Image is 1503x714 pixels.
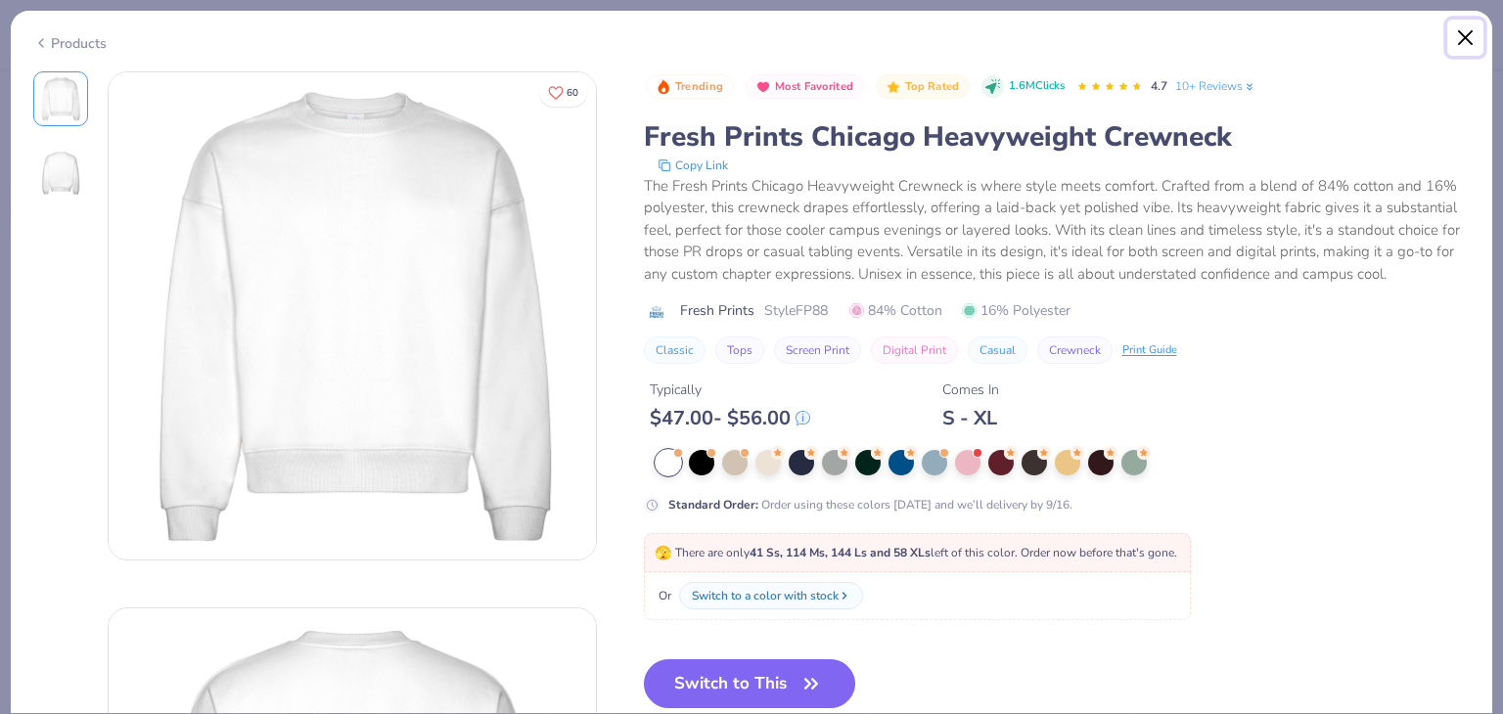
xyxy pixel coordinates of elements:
a: 10+ Reviews [1175,77,1256,95]
button: Close [1447,20,1484,57]
button: Switch to a color with stock [679,582,863,609]
span: Top Rated [905,81,960,92]
button: copy to clipboard [652,156,734,175]
span: 🫣 [655,544,671,562]
button: Badge Button [746,74,864,100]
div: $ 47.00 - $ 56.00 [650,406,810,430]
button: Digital Print [871,336,958,364]
img: Trending sort [656,79,671,95]
button: Badge Button [876,74,970,100]
strong: Standard Order : [668,497,758,513]
span: Trending [675,81,723,92]
button: Crewneck [1037,336,1113,364]
button: Tops [715,336,764,364]
div: Fresh Prints Chicago Heavyweight Crewneck [644,118,1471,156]
img: Most Favorited sort [755,79,771,95]
span: Fresh Prints [680,300,754,321]
div: Switch to a color with stock [692,587,839,604]
span: Most Favorited [775,81,853,92]
img: Top Rated sort [886,79,901,95]
span: 16% Polyester [962,300,1070,321]
span: Style FP88 [764,300,828,321]
span: Or [655,587,671,604]
span: 4.7 [1151,78,1167,94]
div: Print Guide [1122,342,1177,359]
button: Screen Print [774,336,861,364]
span: 60 [567,88,578,98]
div: Order using these colors [DATE] and we’ll delivery by 9/16. [668,496,1072,513]
button: Switch to This [644,659,856,708]
img: Front [37,75,84,122]
button: Classic [644,336,706,364]
button: Casual [968,336,1027,364]
img: Front [109,72,596,559]
span: 84% Cotton [849,300,942,321]
div: The Fresh Prints Chicago Heavyweight Crewneck is where style meets comfort. Crafted from a blend ... [644,175,1471,286]
button: Like [539,78,587,107]
button: Badge Button [646,74,734,100]
span: There are only left of this color. Order now before that's gone. [655,545,1177,560]
img: Back [37,150,84,197]
img: brand logo [644,304,670,320]
div: Comes In [942,379,999,400]
div: S - XL [942,406,999,430]
div: 4.7 Stars [1076,71,1143,103]
div: Typically [650,379,810,400]
strong: 41 Ss, 114 Ms, 144 Ls and 58 XLs [750,545,931,560]
div: Products [33,33,107,54]
span: 1.6M Clicks [1009,78,1065,95]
